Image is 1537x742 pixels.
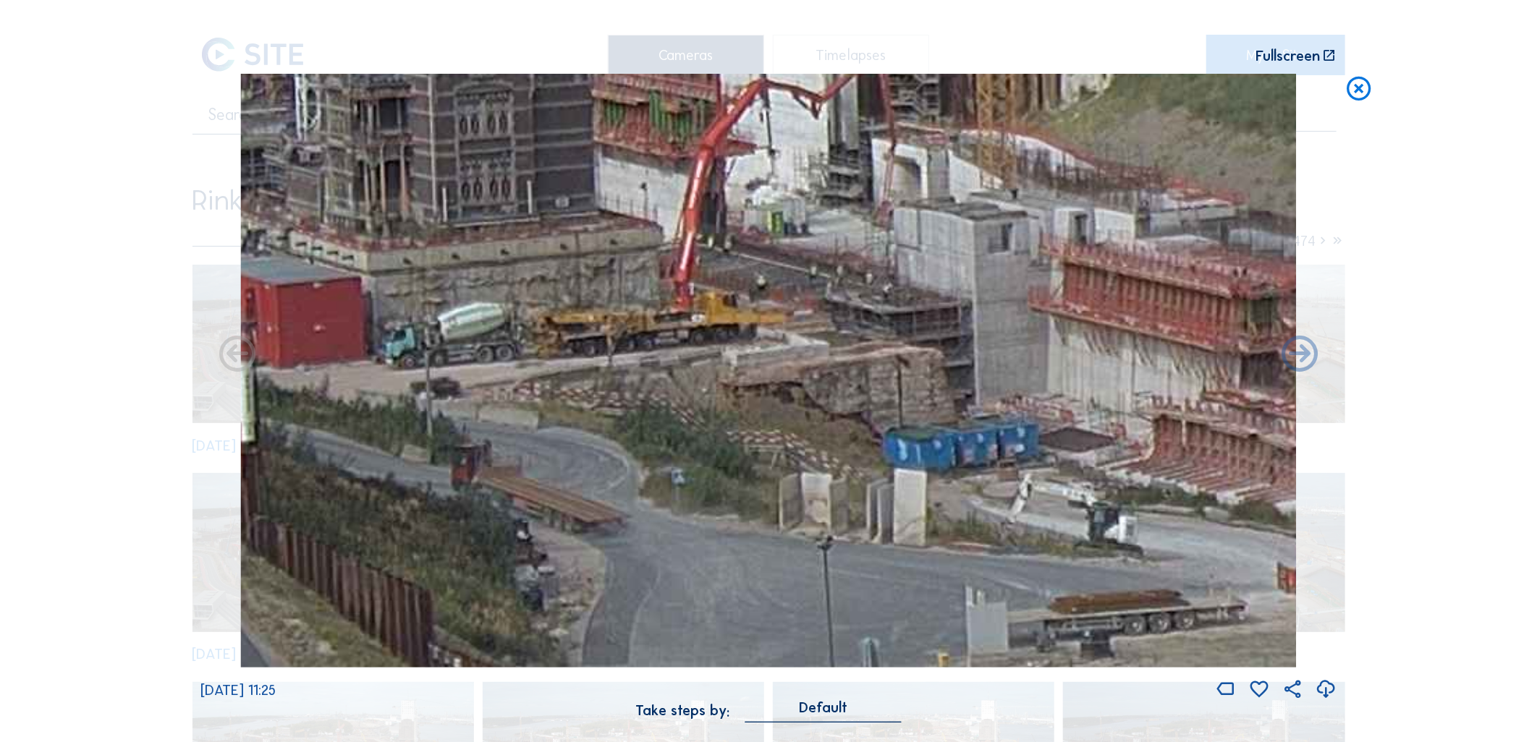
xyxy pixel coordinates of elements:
img: Image [240,74,1296,668]
i: Forward [216,333,259,377]
i: Back [1278,333,1321,377]
div: Take steps by: [635,703,729,717]
div: Default [745,701,902,722]
div: Default [799,701,847,714]
div: Fullscreen [1256,48,1320,63]
span: [DATE] 11:25 [200,681,276,699]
